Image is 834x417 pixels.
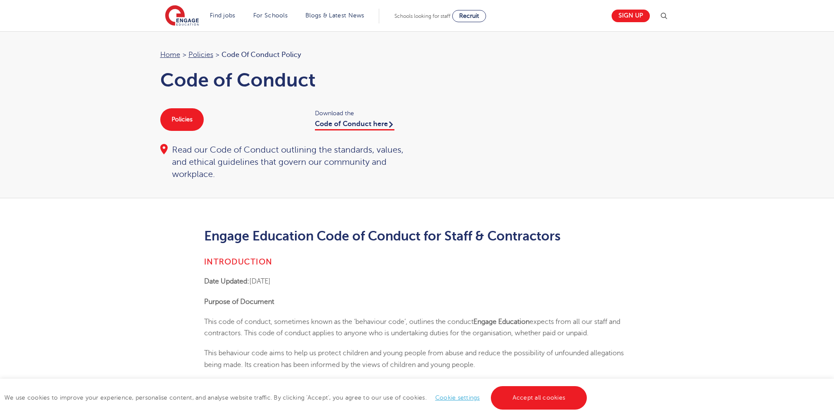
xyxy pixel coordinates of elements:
img: Engage Education [165,5,199,27]
span: Recruit [459,13,479,19]
a: Home [160,51,180,59]
span: This code of conduct, sometimes known as the ‘behaviour code’, outlines the conduct [204,318,473,326]
a: Policies [189,51,213,59]
a: Find jobs [210,12,235,19]
b: Date Updated: [204,277,249,285]
a: Code of Conduct here [315,120,394,130]
a: Sign up [612,10,650,22]
h2: Engage Education Code of Conduct for Staff & Contractors [204,229,630,244]
b: Purpose of Document [204,298,274,306]
span: This behaviour code aims to help us protect children and young people from abuse and reduce the p... [204,349,624,368]
nav: breadcrumb [160,49,409,60]
a: For Schools [253,12,288,19]
span: Schools looking for staff [394,13,450,19]
a: Recruit [452,10,486,22]
div: Read our Code of Conduct outlining the standards, values, and ethical guidelines that govern our ... [160,144,409,180]
span: Code of Conduct Policy [222,49,301,60]
a: Policies [160,108,204,131]
span: > [215,51,219,59]
b: Introduction [204,257,273,266]
a: Accept all cookies [491,386,587,410]
span: [DATE] [249,277,271,285]
b: Engage Education [473,318,530,326]
h1: Code of Conduct [160,69,409,91]
span: We use cookies to improve your experience, personalise content, and analyse website traffic. By c... [4,394,589,401]
a: Blogs & Latest News [305,12,364,19]
span: Download the [315,108,408,118]
span: > [182,51,186,59]
a: Cookie settings [435,394,480,401]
